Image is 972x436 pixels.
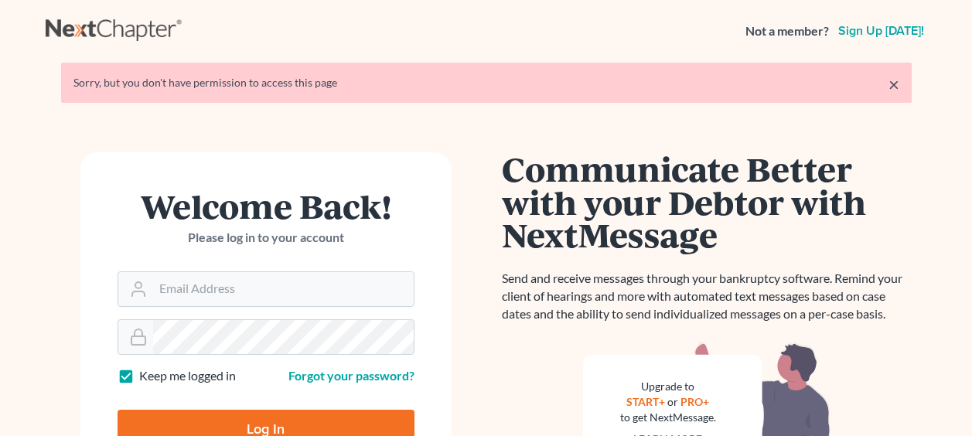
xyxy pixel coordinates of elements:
[888,75,899,94] a: ×
[288,368,414,383] a: Forgot your password?
[502,270,912,323] p: Send and receive messages through your bankruptcy software. Remind your client of hearings and mo...
[73,75,899,90] div: Sorry, but you don't have permission to access this page
[680,395,709,408] a: PRO+
[620,379,716,394] div: Upgrade to
[620,410,716,425] div: to get NextMessage.
[502,152,912,251] h1: Communicate Better with your Debtor with NextMessage
[667,395,678,408] span: or
[118,229,414,247] p: Please log in to your account
[626,395,665,408] a: START+
[139,367,236,385] label: Keep me logged in
[745,22,829,40] strong: Not a member?
[118,189,414,223] h1: Welcome Back!
[835,25,927,37] a: Sign up [DATE]!
[153,272,414,306] input: Email Address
